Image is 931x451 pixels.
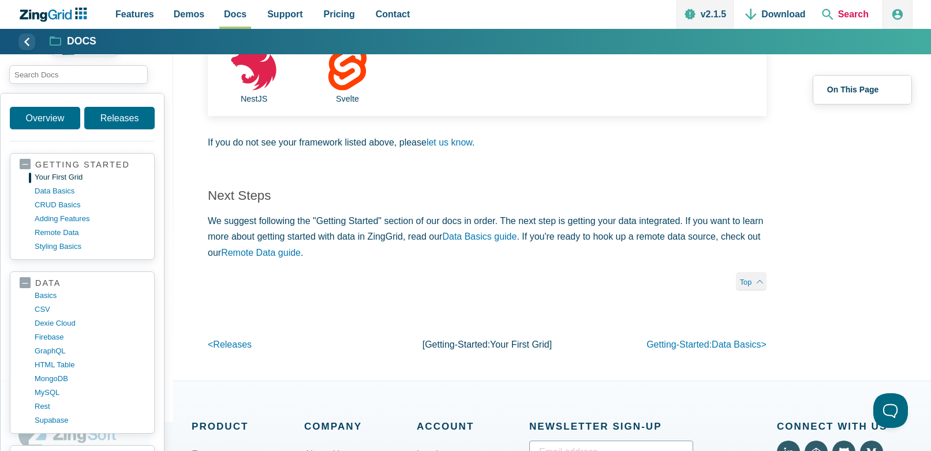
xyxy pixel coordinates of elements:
[427,137,472,147] a: let us know
[336,94,359,103] span: Svelte
[35,316,145,330] a: dexie cloud
[224,6,246,22] span: Docs
[20,159,145,170] a: getting started
[9,65,148,84] input: search input
[35,413,145,427] a: supabase
[35,240,145,254] a: styling basics
[300,33,394,115] a: Svelte
[35,184,145,198] a: data basics
[394,337,581,352] p: [getting-started: ]
[35,400,145,413] a: rest
[208,340,252,349] a: <Releases
[417,418,529,435] span: Account
[35,226,145,240] a: remote data
[50,35,96,49] a: Docs
[324,6,355,22] span: Pricing
[35,386,145,400] a: MySQL
[376,6,410,22] span: Contact
[35,372,145,386] a: MongoDB
[35,289,145,303] a: basics
[35,303,145,316] a: CSV
[192,418,304,435] span: Product
[712,340,761,349] span: data basics
[208,188,271,203] a: Next Steps
[221,248,301,258] a: Remote Data guide
[174,6,204,22] span: Demos
[35,330,145,344] a: firebase
[873,393,908,428] iframe: Help Scout Beacon - Open
[207,33,301,115] a: NestJS
[35,198,145,212] a: CRUD basics
[777,418,913,435] span: Connect With Us
[208,135,767,150] p: If you do not see your framework listed above, please .
[18,8,93,22] a: ZingChart Logo. Click to return to the homepage
[241,94,267,103] span: NestJS
[35,170,145,184] a: your first grid
[822,100,902,115] a: Importing the Library
[213,340,252,349] span: Releases
[35,358,145,372] a: HTML table
[10,107,80,129] a: Overview
[529,418,693,435] span: Newsletter Sign‑up
[304,418,417,435] span: Company
[20,278,145,289] a: data
[267,6,302,22] span: Support
[490,340,549,349] span: your first grid
[442,232,517,241] a: Data Basics guide
[84,107,155,129] a: Releases
[115,6,154,22] span: Features
[208,213,767,260] p: We suggest following the "Getting Started" section of our docs in order. The next step is getting...
[646,340,767,349] a: getting-started:data basics>
[67,36,96,47] strong: Docs
[35,212,145,226] a: adding features
[35,344,145,358] a: GraphQL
